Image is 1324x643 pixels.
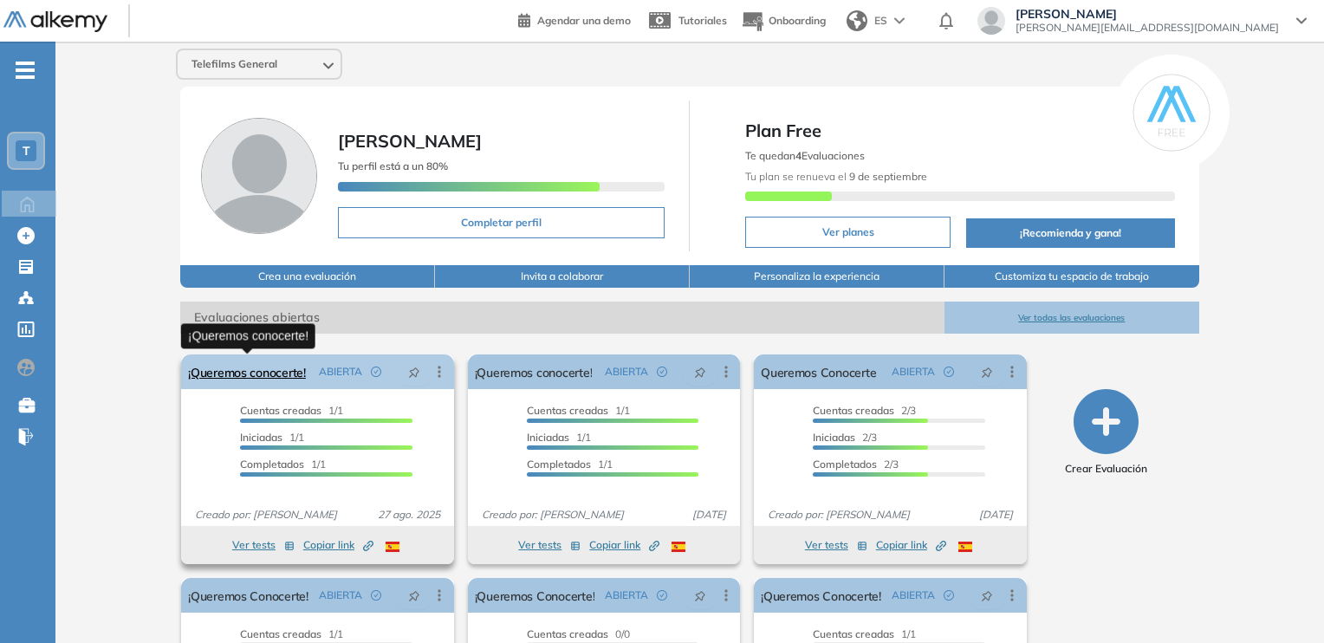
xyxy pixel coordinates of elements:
span: Creado por: [PERSON_NAME] [761,507,917,523]
span: ABIERTA [319,588,362,603]
a: ¡Queremos conocerte! [475,354,593,389]
img: world [847,10,867,31]
button: Copiar link [589,535,659,555]
img: ESP [958,542,972,552]
img: arrow [894,17,905,24]
button: Ver todas las evaluaciones [944,302,1199,334]
span: 1/1 [813,627,916,640]
span: T [23,144,30,158]
span: 1/1 [240,627,343,640]
i: - [16,68,35,72]
span: 2/3 [813,404,916,417]
span: ABIERTA [605,588,648,603]
button: pushpin [395,358,433,386]
span: Copiar link [876,537,946,553]
b: 9 de septiembre [847,170,927,183]
span: check-circle [657,367,667,377]
button: Customiza tu espacio de trabajo [944,265,1199,288]
span: pushpin [408,365,420,379]
span: Onboarding [769,14,826,27]
button: Personaliza la experiencia [690,265,944,288]
span: Tu perfil está a un 80% [338,159,448,172]
span: [PERSON_NAME][EMAIL_ADDRESS][DOMAIN_NAME] [1016,21,1279,35]
span: [DATE] [972,507,1020,523]
span: check-circle [657,590,667,601]
span: Iniciadas [813,431,855,444]
img: Logo [3,11,107,33]
span: Copiar link [303,537,373,553]
span: Tu plan se renueva el [745,170,927,183]
button: pushpin [968,581,1006,609]
button: ¡Recomienda y gana! [966,218,1174,248]
span: Completados [527,458,591,471]
span: Tutoriales [678,14,727,27]
span: [PERSON_NAME] [338,130,482,152]
button: pushpin [395,581,433,609]
span: ABIERTA [892,364,935,380]
span: 1/1 [240,404,343,417]
span: Completados [813,458,877,471]
span: ABIERTA [605,364,648,380]
span: ES [874,13,887,29]
button: Ver tests [805,535,867,555]
button: Ver tests [518,535,581,555]
span: Evaluaciones abiertas [180,302,944,334]
button: Ver tests [232,535,295,555]
b: 4 [795,149,802,162]
span: [DATE] [685,507,733,523]
span: Cuentas creadas [240,627,321,640]
iframe: Chat Widget [1013,443,1324,643]
button: pushpin [681,358,719,386]
button: Crear Evaluación [1065,389,1147,477]
span: Iniciadas [527,431,569,444]
span: 2/3 [813,458,899,471]
a: ¡Queremos Conocerte! [475,578,595,613]
span: pushpin [694,365,706,379]
span: 27 ago. 2025 [371,507,447,523]
a: ¡Queremos Conocerte! [188,578,308,613]
span: Creado por: [PERSON_NAME] [188,507,344,523]
span: Cuentas creadas [813,627,894,640]
span: 1/1 [527,431,591,444]
span: ABIERTA [319,364,362,380]
span: check-circle [371,590,381,601]
button: Invita a colaborar [435,265,690,288]
button: Copiar link [876,535,946,555]
span: pushpin [408,588,420,602]
span: check-circle [371,367,381,377]
span: Copiar link [589,537,659,553]
span: [PERSON_NAME] [1016,7,1279,21]
img: ESP [386,542,399,552]
span: Creado por: [PERSON_NAME] [475,507,631,523]
span: check-circle [944,367,954,377]
a: Agendar una demo [518,9,631,29]
span: 0/0 [527,627,630,640]
img: Foto de perfil [201,118,317,234]
span: check-circle [944,590,954,601]
span: Cuentas creadas [240,404,321,417]
span: Plan Free [745,118,1174,144]
span: 1/1 [240,458,326,471]
span: Agendar una demo [537,14,631,27]
button: Ver planes [745,217,951,248]
button: Crea una evaluación [180,265,435,288]
div: ¡Queremos conocerte! [181,323,315,348]
button: Copiar link [303,535,373,555]
a: ¡Queremos conocerte! [188,354,306,389]
span: Telefilms General [191,57,277,71]
a: Queremos Conocerte [761,354,876,389]
button: Onboarding [741,3,826,40]
span: 2/3 [813,431,877,444]
span: Te quedan Evaluaciones [745,149,865,162]
span: Cuentas creadas [527,404,608,417]
img: ESP [672,542,685,552]
a: ¡Queremos Conocerte! [761,578,881,613]
button: pushpin [681,581,719,609]
button: Completar perfil [338,207,665,238]
span: pushpin [694,588,706,602]
span: 1/1 [527,458,613,471]
span: Cuentas creadas [813,404,894,417]
span: Completados [240,458,304,471]
span: pushpin [981,365,993,379]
